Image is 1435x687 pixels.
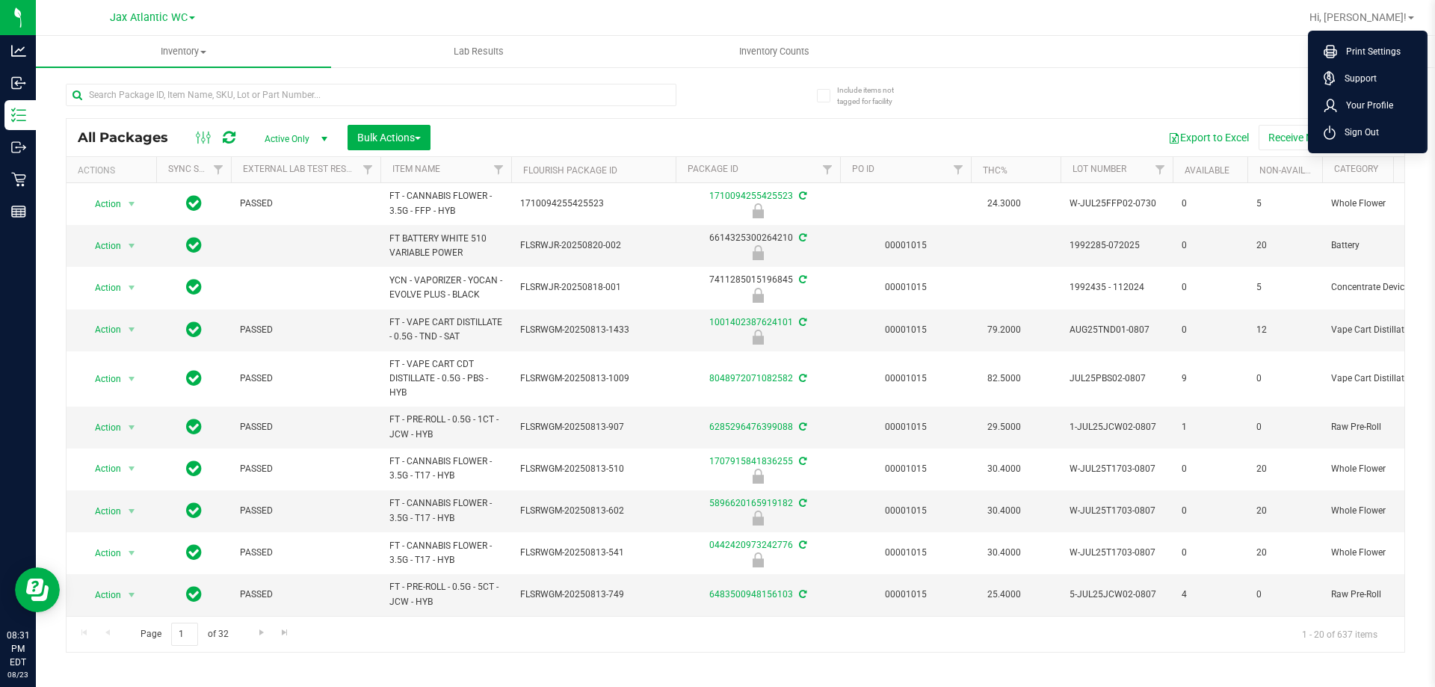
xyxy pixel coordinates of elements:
inline-svg: Analytics [11,43,26,58]
a: 00001015 [885,282,927,292]
span: In Sync [186,416,202,437]
span: PASSED [240,504,371,518]
span: 0 [1182,504,1238,518]
span: PASSED [240,546,371,560]
span: Inventory [36,45,331,58]
span: select [123,277,141,298]
a: 1707915841836255 [709,456,793,466]
span: 0 [1182,197,1238,211]
span: 0 [1182,546,1238,560]
li: Sign Out [1312,119,1424,146]
input: Search Package ID, Item Name, SKU, Lot or Part Number... [66,84,676,106]
span: Inventory Counts [719,45,830,58]
span: In Sync [186,235,202,256]
span: JUL25PBS02-0807 [1070,372,1164,386]
span: Page of 32 [128,623,241,646]
p: 08:31 PM EDT [7,629,29,669]
span: 79.2000 [980,319,1028,341]
span: In Sync [186,542,202,563]
a: Filter [1148,157,1173,182]
span: Include items not tagged for facility [837,84,912,107]
a: 00001015 [885,547,927,558]
span: 9 [1182,372,1238,386]
span: 0 [1182,323,1238,337]
span: 5-JUL25JCW02-0807 [1070,588,1164,602]
span: Sync from Compliance System [797,540,806,550]
span: In Sync [186,193,202,214]
span: Sync from Compliance System [797,317,806,327]
span: PASSED [240,197,371,211]
a: Flourish Package ID [523,165,617,176]
span: 1992435 - 112024 [1070,280,1164,295]
span: W-JUL25T1703-0807 [1070,546,1164,560]
span: 30.4000 [980,500,1028,522]
span: PASSED [240,372,371,386]
span: Action [81,277,122,298]
a: Go to the next page [250,623,272,643]
span: 1992285-072025 [1070,238,1164,253]
a: 5896620165919182 [709,498,793,508]
span: 1 [1182,420,1238,434]
span: 24.3000 [980,193,1028,215]
span: select [123,417,141,438]
div: Newly Received [673,245,842,260]
span: 1-JUL25JCW02-0807 [1070,420,1164,434]
button: Receive Non-Cannabis [1259,125,1382,150]
span: Action [81,417,122,438]
span: 20 [1256,462,1313,476]
a: 00001015 [885,240,927,250]
span: Sync from Compliance System [797,373,806,383]
span: Action [81,458,122,479]
span: select [123,585,141,606]
div: Newly Received [673,552,842,567]
span: select [123,369,141,389]
span: 5 [1256,197,1313,211]
span: FLSRWGM-20250813-907 [520,420,667,434]
button: Bulk Actions [348,125,430,150]
a: 8048972071082582 [709,373,793,383]
iframe: Resource center [15,567,60,612]
span: 29.5000 [980,416,1028,438]
span: Jax Atlantic WC [110,11,188,24]
span: In Sync [186,368,202,389]
span: FLSRWJR-20250818-001 [520,280,667,295]
span: 82.5000 [980,368,1028,389]
span: Sign Out [1336,125,1379,140]
div: Actions [78,165,150,176]
inline-svg: Reports [11,204,26,219]
span: Action [81,543,122,564]
span: 20 [1256,546,1313,560]
a: Inventory [36,36,331,67]
span: 1710094255425523 [520,197,667,211]
a: 00001015 [885,505,927,516]
span: In Sync [186,319,202,340]
div: Newly Received [673,288,842,303]
a: Filter [487,157,511,182]
span: 12 [1256,323,1313,337]
span: select [123,543,141,564]
a: Support [1324,71,1418,86]
span: 0 [1182,280,1238,295]
span: Sync from Compliance System [797,498,806,508]
a: 00001015 [885,422,927,432]
span: FLSRWGM-20250813-1433 [520,323,667,337]
span: 30.4000 [980,458,1028,480]
a: Filter [815,157,840,182]
span: FT BATTERY WHITE 510 VARIABLE POWER [389,232,502,260]
a: Go to the last page [274,623,296,643]
div: Newly Received [673,511,842,526]
span: Sync from Compliance System [797,589,806,600]
span: 30.4000 [980,542,1028,564]
span: Action [81,585,122,606]
span: FT - VAPE CART DISTILLATE - 0.5G - TND - SAT [389,315,502,344]
span: FT - CANNABIS FLOWER - 3.5G - T17 - HYB [389,455,502,483]
span: All Packages [78,129,183,146]
span: W-JUL25FFP02-0730 [1070,197,1164,211]
div: Newly Received [673,469,842,484]
inline-svg: Outbound [11,140,26,155]
span: 20 [1256,504,1313,518]
span: FT - CANNABIS FLOWER - 3.5G - FFP - HYB [389,189,502,218]
span: Action [81,369,122,389]
span: Your Profile [1337,98,1393,113]
a: 1710094255425523 [709,191,793,201]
